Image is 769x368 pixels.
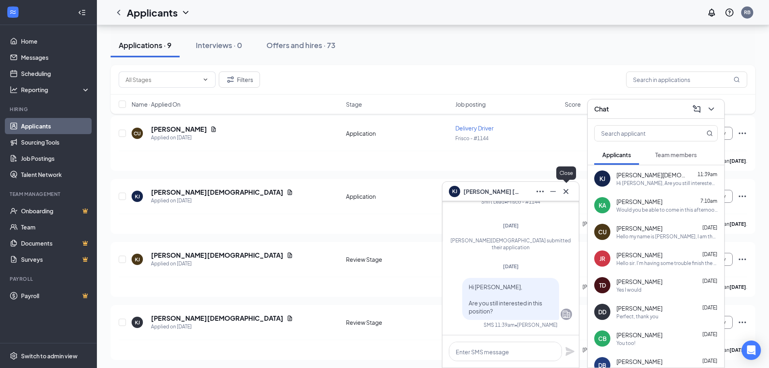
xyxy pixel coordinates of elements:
span: Hi [PERSON_NAME], Are you still interested in this position? [469,283,542,315]
a: Scheduling [21,65,90,82]
h5: [PERSON_NAME][DEMOGRAPHIC_DATA] [151,251,283,260]
a: Talent Network [21,166,90,183]
div: Application [346,129,451,137]
svg: ChevronLeft [114,8,124,17]
h1: Applicants [127,6,178,19]
h5: [PERSON_NAME] [151,125,207,134]
a: OnboardingCrown [21,203,90,219]
span: Stage [346,100,362,108]
span: [PERSON_NAME] [DEMOGRAPHIC_DATA] [463,187,520,196]
div: [PERSON_NAME][DEMOGRAPHIC_DATA] submitted their application [449,237,572,251]
span: 7:10am [700,198,717,204]
div: Payroll [10,275,88,282]
span: Score [565,100,581,108]
span: Frisco - #1144 [455,135,488,141]
div: Perfect, thank you [616,313,658,320]
span: [DATE] [503,263,519,269]
svg: Collapse [78,8,86,17]
svg: Filter [226,75,235,84]
svg: Cross [561,187,571,196]
div: Open Intercom Messenger [742,341,761,360]
div: Hello my name is [PERSON_NAME], I am the GM of [PERSON_NAME] in [GEOGRAPHIC_DATA]. I was wonderin... [616,233,718,240]
span: [DATE] [702,278,717,284]
span: [PERSON_NAME] [616,278,662,286]
svg: Ellipses [738,318,747,327]
input: Search in applications [626,71,747,88]
div: Hello sir. I'm having some trouble finish the paper work specifically the withholding form. Unabl... [616,260,718,267]
button: Ellipses [534,185,547,198]
svg: WorkstreamLogo [9,8,17,16]
span: [DATE] [702,251,717,257]
div: JR [599,254,605,263]
div: Would you be able to come in this afternoon at 2pm? [616,206,718,213]
h5: [PERSON_NAME][DEMOGRAPHIC_DATA] [151,314,283,323]
span: [DATE] [702,305,717,311]
input: All Stages [126,75,199,84]
div: Switch to admin view [21,352,78,360]
a: Applicants [21,118,90,134]
span: [DATE] [702,331,717,337]
div: Applied on [DATE] [151,323,293,331]
div: Applied on [DATE] [151,260,293,268]
a: Job Postings [21,150,90,166]
div: Applications · 9 [119,40,172,50]
svg: Document [287,189,293,196]
div: Shift Lead • Frisco - #1144 [481,198,540,206]
a: SurveysCrown [21,251,90,267]
div: Review Stage [346,255,451,263]
div: DD [598,308,606,316]
span: [PERSON_NAME] [616,357,662,366]
span: [PERSON_NAME] [616,224,662,232]
span: Applicants [602,151,631,158]
svg: ChevronDown [706,104,716,114]
span: Delivery Driver [455,124,494,132]
div: Offers and hires · 73 [266,40,335,50]
span: Job posting [455,100,486,108]
svg: QuestionInfo [725,8,734,17]
span: [DATE] [702,225,717,231]
span: [PERSON_NAME] [616,304,662,312]
button: ComposeMessage [690,103,703,116]
p: [PERSON_NAME][DEMOGRAPHIC_DATA] has applied more than . [583,221,747,227]
a: PayrollCrown [21,288,90,304]
span: [PERSON_NAME] [616,251,662,259]
a: Sourcing Tools [21,134,90,150]
div: CU [134,130,141,137]
div: KJ [135,319,140,326]
div: RB [744,9,750,16]
svg: Plane [565,347,575,356]
span: • [PERSON_NAME] [515,322,557,328]
div: Hiring [10,106,88,113]
svg: Notifications [707,8,717,17]
span: [DATE] [702,358,717,364]
div: Hi [PERSON_NAME], Are you still interested in this position? [616,180,718,187]
div: Review Stage [346,318,451,326]
div: KA [599,201,606,209]
div: Applied on [DATE] [151,134,217,142]
svg: Document [287,315,293,322]
div: Applied on [DATE] [151,197,293,205]
div: Reporting [21,86,90,94]
p: [PERSON_NAME][DEMOGRAPHIC_DATA] has applied more than . [583,284,747,290]
svg: Minimize [548,187,558,196]
div: Yes I would [616,286,641,293]
svg: MagnifyingGlass [706,130,713,137]
div: KJ [599,175,605,183]
svg: Document [287,252,293,259]
b: [DATE] [729,284,746,290]
svg: Ellipses [738,128,747,138]
span: [PERSON_NAME] [616,198,662,206]
div: Application [346,192,451,200]
b: [DATE] [729,221,746,227]
button: Filter Filters [219,71,260,88]
button: ChevronDown [705,103,718,116]
div: Team Management [10,191,88,198]
svg: Document [210,126,217,132]
span: [PERSON_NAME][DEMOGRAPHIC_DATA] [616,171,689,179]
a: Messages [21,49,90,65]
span: Team members [655,151,697,158]
div: KJ [135,256,140,263]
svg: Analysis [10,86,18,94]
